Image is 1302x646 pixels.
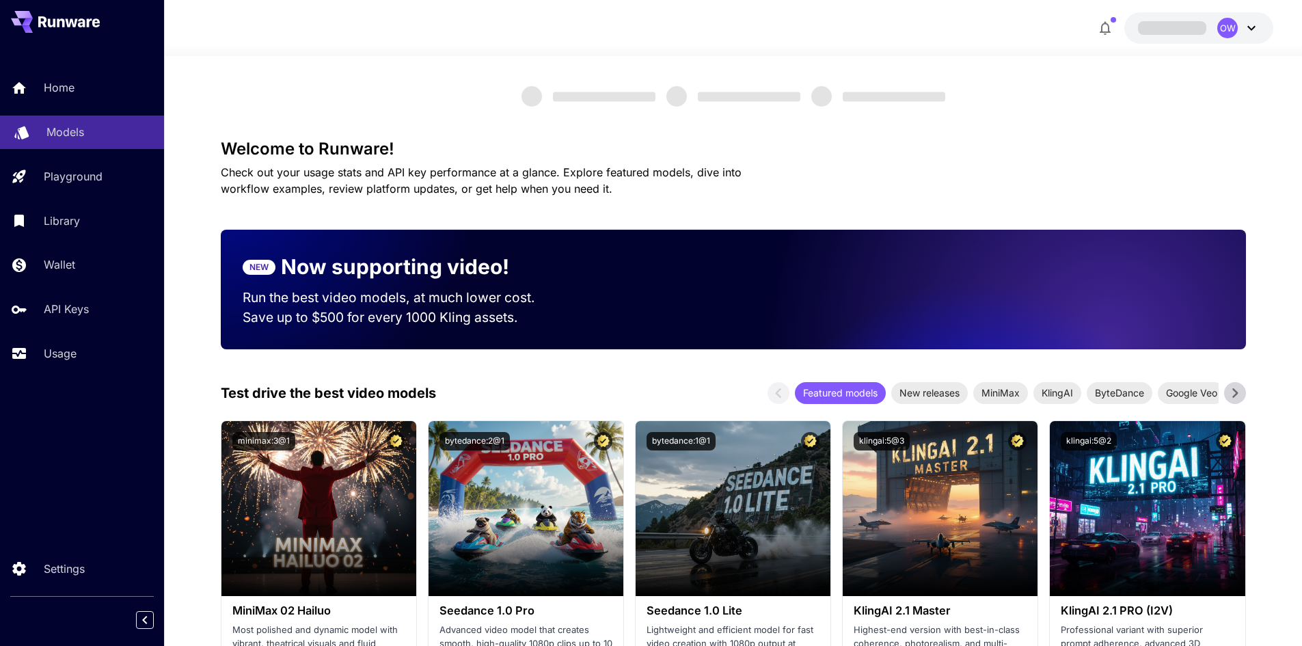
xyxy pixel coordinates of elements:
[1087,382,1152,404] div: ByteDance
[1217,18,1238,38] div: OW
[44,168,103,185] p: Playground
[249,261,269,273] p: NEW
[647,604,819,617] h3: Seedance 1.0 Lite
[854,432,910,450] button: klingai:5@3
[636,421,830,596] img: alt
[647,432,716,450] button: bytedance:1@1
[973,386,1028,400] span: MiniMax
[594,432,612,450] button: Certified Model – Vetted for best performance and includes a commercial license.
[1216,432,1234,450] button: Certified Model – Vetted for best performance and includes a commercial license.
[1008,432,1027,450] button: Certified Model – Vetted for best performance and includes a commercial license.
[1087,386,1152,400] span: ByteDance
[795,386,886,400] span: Featured models
[1033,382,1081,404] div: KlingAI
[854,604,1027,617] h3: KlingAI 2.1 Master
[801,432,819,450] button: Certified Model – Vetted for best performance and includes a commercial license.
[221,383,436,403] p: Test drive the best video models
[1033,386,1081,400] span: KlingAI
[232,432,295,450] button: minimax:3@1
[46,124,84,140] p: Models
[843,421,1037,596] img: alt
[429,421,623,596] img: alt
[232,604,405,617] h3: MiniMax 02 Hailuo
[1061,432,1117,450] button: klingai:5@2
[221,139,1246,159] h3: Welcome to Runware!
[44,256,75,273] p: Wallet
[243,308,561,327] p: Save up to $500 for every 1000 Kling assets.
[439,604,612,617] h3: Seedance 1.0 Pro
[1158,386,1225,400] span: Google Veo
[795,382,886,404] div: Featured models
[146,608,164,632] div: Collapse sidebar
[973,382,1028,404] div: MiniMax
[44,213,80,229] p: Library
[44,301,89,317] p: API Keys
[221,165,742,196] span: Check out your usage stats and API key performance at a glance. Explore featured models, dive int...
[439,432,510,450] button: bytedance:2@1
[136,611,154,629] button: Collapse sidebar
[44,345,77,362] p: Usage
[891,386,968,400] span: New releases
[1050,421,1245,596] img: alt
[44,79,74,96] p: Home
[1158,382,1225,404] div: Google Veo
[387,432,405,450] button: Certified Model – Vetted for best performance and includes a commercial license.
[1061,604,1234,617] h3: KlingAI 2.1 PRO (I2V)
[891,382,968,404] div: New releases
[243,288,561,308] p: Run the best video models, at much lower cost.
[1124,12,1273,44] button: OW
[221,421,416,596] img: alt
[281,252,509,282] p: Now supporting video!
[44,561,85,577] p: Settings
